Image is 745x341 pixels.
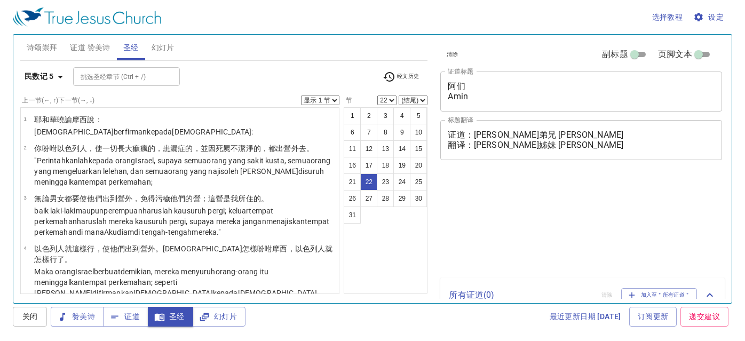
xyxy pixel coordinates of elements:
[550,310,621,323] span: 最近更新日期 [DATE]
[34,156,330,186] wh6879: , semua
[360,190,377,207] button: 27
[34,289,319,308] wh1696: [DEMOGRAPHIC_DATA]
[253,144,314,153] wh2931: 的，都出
[440,277,725,313] div: 所有证道(0)清除加入至＂所有证道＂
[87,115,102,124] wh4872: 說
[652,11,683,24] span: 选择教程
[65,194,268,203] wh5347: 都要使他們出
[360,157,377,174] button: 17
[410,190,427,207] button: 30
[689,310,720,323] span: 递交建议
[34,289,319,308] wh834: difirmankan
[393,140,410,157] button: 14
[344,157,361,174] button: 16
[344,124,361,141] button: 6
[449,289,593,302] p: 所有证道 ( 0 )
[393,190,410,207] button: 29
[34,207,329,236] wh5704: perempuan
[344,107,361,124] button: 1
[151,178,153,186] wh4264: ;
[283,144,314,153] wh7971: 營
[23,195,26,201] span: 3
[360,107,377,124] button: 2
[393,173,410,191] button: 24
[112,310,140,323] span: 证道
[104,228,221,236] wh834: Aku
[13,7,161,27] img: True Jesus Church
[23,145,26,150] span: 2
[34,244,332,264] wh7971: 到營
[77,228,221,236] wh4264: di mana
[148,144,314,153] wh6879: 的，患漏症
[80,144,314,153] wh3478: 人
[13,307,47,327] button: 关闭
[201,310,237,323] span: 幻灯片
[34,243,336,265] p: 以色列
[34,267,319,308] wh6213: demikian
[410,124,427,141] button: 10
[192,228,220,236] wh8432: mereka."
[34,114,253,125] p: 耶和華
[193,307,245,327] button: 幻灯片
[691,7,728,27] button: 设定
[34,217,329,236] wh4264: haruslah mereka kausuruh pergi
[448,130,715,150] textarea: 证道：[PERSON_NAME]弟兄 [PERSON_NAME] 翻译：[PERSON_NAME]姊妹 [PERSON_NAME]
[34,207,329,236] wh5347: haruslah kausuruh pergi
[34,207,329,236] wh7971: ; ke
[20,67,71,86] button: 民数记 5
[148,307,193,327] button: 圣经
[34,244,332,264] wh1121: 就這樣行
[34,267,319,308] wh3478: berbuat
[393,124,410,141] button: 9
[344,140,361,157] button: 11
[132,194,268,203] wh2351: ，免得污穢
[680,307,728,327] a: 递交建议
[638,310,669,323] span: 订阅更新
[695,11,724,24] span: 设定
[377,124,394,141] button: 8
[34,244,332,264] wh6213: ，使他們出
[448,81,715,101] textarea: 阿们 Amin
[410,140,427,157] button: 15
[383,70,419,83] span: 经文历史
[629,307,677,327] a: 订阅更新
[344,190,361,207] button: 26
[34,126,253,137] p: [DEMOGRAPHIC_DATA]
[114,128,253,136] wh3068: berfirman
[57,194,268,203] wh2145: 女
[34,278,319,308] wh2351: tempat perkemahan
[376,69,426,85] button: 经文历史
[34,156,330,186] wh6680: kepada orang
[117,228,220,236] wh589: diam
[156,310,185,323] span: 圣经
[253,194,268,203] wh7931: 的。
[34,155,336,187] p: "Perintahkanlah
[34,207,329,236] wh2351: tempat perkemahan
[393,157,410,174] button: 19
[59,310,95,323] span: 赞美诗
[34,244,332,264] wh4264: 外
[377,140,394,157] button: 13
[377,157,394,174] button: 18
[27,41,58,54] span: 诗颂崇拜
[23,116,26,122] span: 1
[87,144,314,153] wh1121: ，使一切長大痲瘋
[70,41,110,54] span: 证道 赞美诗
[34,167,324,186] wh2100: , dan semua
[152,41,175,54] span: 幻灯片
[545,307,625,327] a: 最近更新日期 [DATE]
[34,167,324,186] wh3605: orang yang najis
[34,244,332,264] wh2351: 。[DEMOGRAPHIC_DATA]
[123,41,139,54] span: 圣经
[360,124,377,141] button: 7
[57,144,314,153] wh6680: 以色列
[34,207,329,236] wh413: luar
[34,266,336,309] p: Maka orang
[658,48,693,61] span: 页脚文本
[21,310,38,323] span: 关闭
[125,194,268,203] wh4264: 外
[621,288,698,302] button: 加入至＂所有证道＂
[134,228,221,236] wh7931: di tengah-tengah
[34,156,330,186] wh3605: orang yang mengeluarkan lelehan
[25,70,54,83] b: 民数记 5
